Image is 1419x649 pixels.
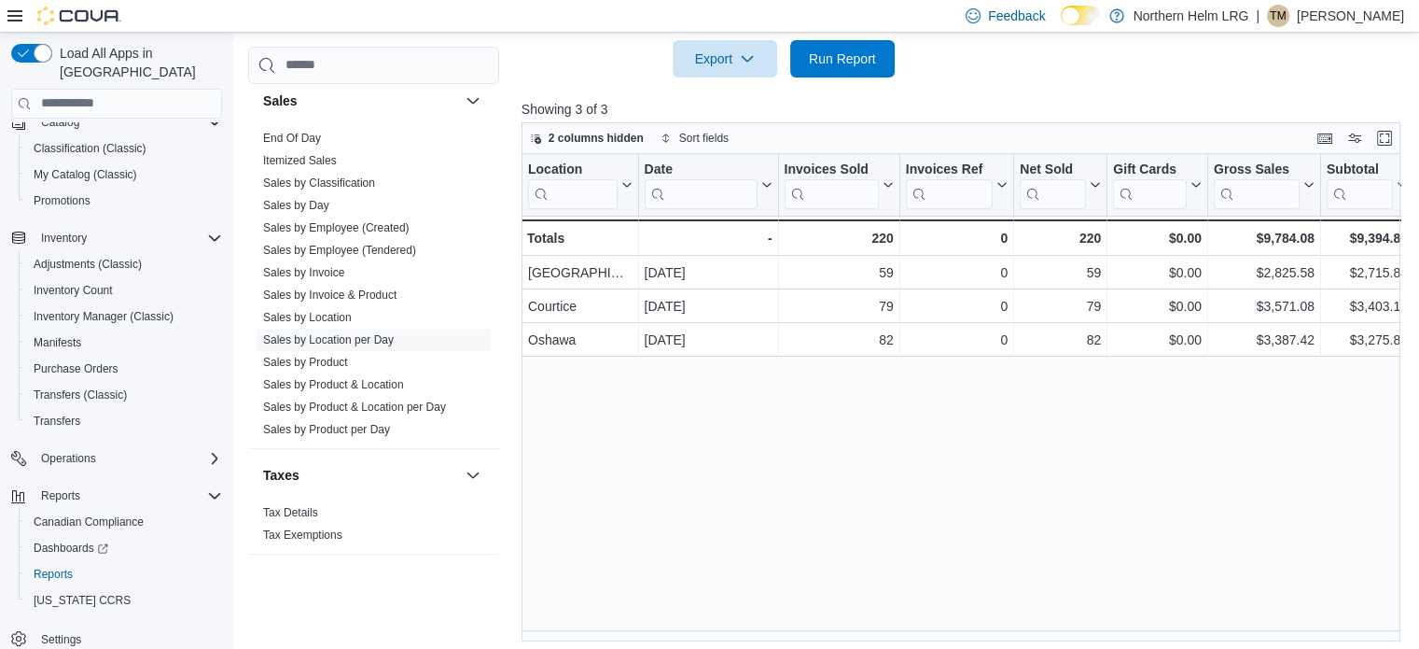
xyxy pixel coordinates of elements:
div: Gift Card Sales [1113,161,1187,208]
button: Reports [4,483,230,509]
span: Sales by Employee (Created) [263,220,410,235]
span: [US_STATE] CCRS [34,593,131,608]
a: Dashboards [19,535,230,561]
h3: Sales [263,92,298,110]
div: 82 [784,329,893,351]
span: TM [1270,5,1286,27]
a: Tax Exemptions [263,529,342,542]
span: Adjustments (Classic) [34,257,142,272]
div: $3,403.16 [1327,295,1408,317]
span: My Catalog (Classic) [34,167,137,182]
div: $3,275.86 [1327,329,1408,351]
div: Taxes [248,501,499,554]
span: Purchase Orders [26,358,222,380]
span: Sales by Employee (Tendered) [263,243,416,258]
div: Invoices Sold [784,161,878,208]
span: Adjustments (Classic) [26,253,222,275]
div: $0.00 [1113,295,1202,317]
span: 2 columns hidden [549,131,644,146]
button: Inventory [34,227,94,249]
span: Sales by Product & Location [263,377,404,392]
button: Reports [19,561,230,587]
a: Sales by Product per Day [263,423,390,436]
h3: Taxes [263,466,299,485]
div: 59 [784,261,893,284]
span: End Of Day [263,131,321,146]
button: Manifests [19,330,230,356]
span: Transfers [26,410,222,432]
p: [PERSON_NAME] [1297,5,1404,27]
span: Canadian Compliance [26,511,222,533]
div: $2,715.84 [1327,261,1408,284]
a: Dashboards [26,537,116,559]
a: Canadian Compliance [26,511,151,533]
button: Reports [34,485,88,507]
span: Feedback [988,7,1045,25]
span: Inventory Manager (Classic) [26,305,222,328]
a: Sales by Location [263,311,352,324]
span: Manifests [34,335,81,350]
button: Transfers (Classic) [19,382,230,408]
a: My Catalog (Classic) [26,163,145,186]
a: Promotions [26,190,98,212]
div: Invoices Sold [784,161,878,178]
span: Sales by Classification [263,176,375,190]
div: Subtotal [1327,161,1393,208]
div: Courtice [528,295,633,317]
div: 0 [906,295,1008,317]
span: Promotions [34,193,90,208]
div: [DATE] [644,329,772,351]
span: Reports [34,485,222,507]
a: Itemized Sales [263,154,337,167]
span: Operations [41,451,96,466]
span: Sales by Product [263,355,348,370]
div: Net Sold [1020,161,1086,208]
span: Settings [41,632,81,647]
span: Itemized Sales [263,153,337,168]
button: Net Sold [1020,161,1101,208]
a: Tax Details [263,506,318,519]
span: Classification (Classic) [34,141,146,156]
div: Sales [248,127,499,448]
div: 79 [1020,295,1101,317]
div: $0.00 [1113,329,1202,351]
button: 2 columns hidden [522,127,651,149]
div: Oshawa [528,329,633,351]
div: Subtotal [1327,161,1393,178]
a: Classification (Classic) [26,137,154,160]
button: Display options [1343,127,1366,149]
a: Sales by Invoice [263,266,344,279]
div: Gross Sales [1214,161,1300,178]
span: Inventory [34,227,222,249]
div: Totals [527,227,633,249]
button: Subtotal [1327,161,1408,208]
span: Reports [41,488,80,503]
a: Transfers [26,410,88,432]
button: Promotions [19,188,230,214]
a: Sales by Employee (Created) [263,221,410,234]
a: Sales by Location per Day [263,333,394,346]
button: Inventory Manager (Classic) [19,303,230,330]
input: Dark Mode [1061,6,1100,25]
div: Date [644,161,757,178]
span: Load All Apps in [GEOGRAPHIC_DATA] [52,44,222,81]
a: Sales by Classification [263,176,375,190]
button: Sales [263,92,458,110]
div: [DATE] [644,261,772,284]
a: Adjustments (Classic) [26,253,149,275]
button: Purchase Orders [19,356,230,382]
div: 59 [1020,261,1101,284]
span: Tax Exemptions [263,528,342,543]
span: Manifests [26,332,222,354]
div: Location [528,161,618,178]
a: Sales by Employee (Tendered) [263,244,416,257]
button: Run Report [790,40,895,78]
span: Classification (Classic) [26,137,222,160]
button: Inventory Count [19,277,230,303]
p: Showing 3 of 3 [522,100,1410,119]
p: Northern Helm LRG [1134,5,1249,27]
button: Sort fields [653,127,736,149]
button: Invoices Sold [784,161,893,208]
span: Sales by Product & Location per Day [263,400,446,415]
button: Adjustments (Classic) [19,251,230,277]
